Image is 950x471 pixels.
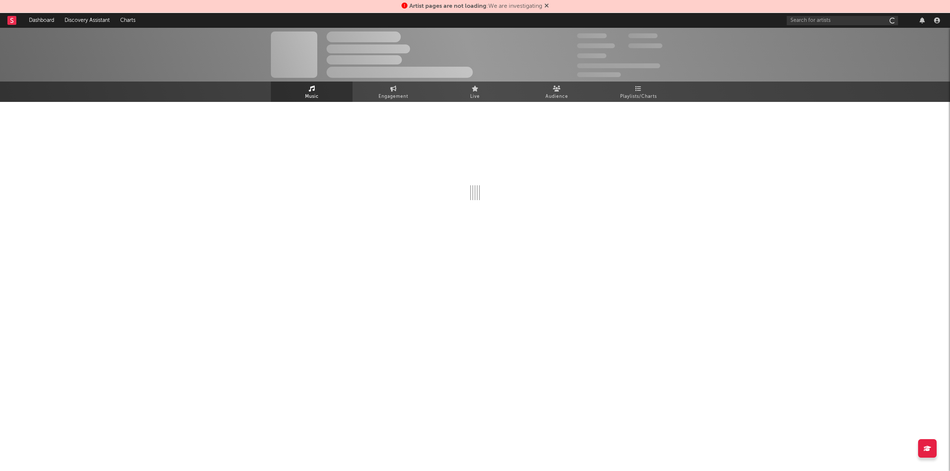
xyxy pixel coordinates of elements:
[577,63,660,68] span: 50.000.000 Monthly Listeners
[597,82,679,102] a: Playlists/Charts
[409,3,542,9] span: : We are investigating
[409,3,487,9] span: Artist pages are not loading
[544,3,549,9] span: Dismiss
[577,72,621,77] span: Jump Score: 85.0
[577,43,615,48] span: 50.000.000
[546,92,568,101] span: Audience
[305,92,319,101] span: Music
[434,82,516,102] a: Live
[271,82,353,102] a: Music
[59,13,115,28] a: Discovery Assistant
[628,43,662,48] span: 1.000.000
[577,33,607,38] span: 300.000
[24,13,59,28] a: Dashboard
[628,33,658,38] span: 100.000
[353,82,434,102] a: Engagement
[379,92,408,101] span: Engagement
[620,92,657,101] span: Playlists/Charts
[470,92,480,101] span: Live
[516,82,597,102] a: Audience
[115,13,141,28] a: Charts
[787,16,898,25] input: Search for artists
[577,53,606,58] span: 100.000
